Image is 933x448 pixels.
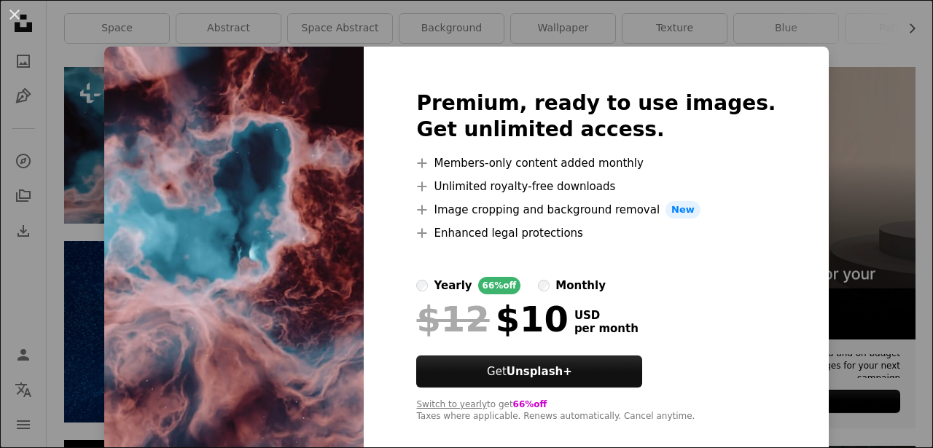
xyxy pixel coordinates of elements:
[434,277,472,294] div: yearly
[574,322,639,335] span: per month
[574,309,639,322] span: USD
[416,178,776,195] li: Unlimited royalty-free downloads
[507,365,572,378] strong: Unsplash+
[416,280,428,291] input: yearly66%off
[555,277,606,294] div: monthly
[416,300,568,338] div: $10
[416,399,487,411] button: Switch to yearly
[416,154,776,172] li: Members-only content added monthly
[416,300,489,338] span: $12
[416,224,776,242] li: Enhanced legal protections
[416,90,776,143] h2: Premium, ready to use images. Get unlimited access.
[416,201,776,219] li: Image cropping and background removal
[513,399,547,409] span: 66% off
[416,399,776,423] div: to get Taxes where applicable. Renews automatically. Cancel anytime.
[478,277,521,294] div: 66% off
[665,201,700,219] span: New
[538,280,550,291] input: monthly
[416,355,642,388] button: GetUnsplash+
